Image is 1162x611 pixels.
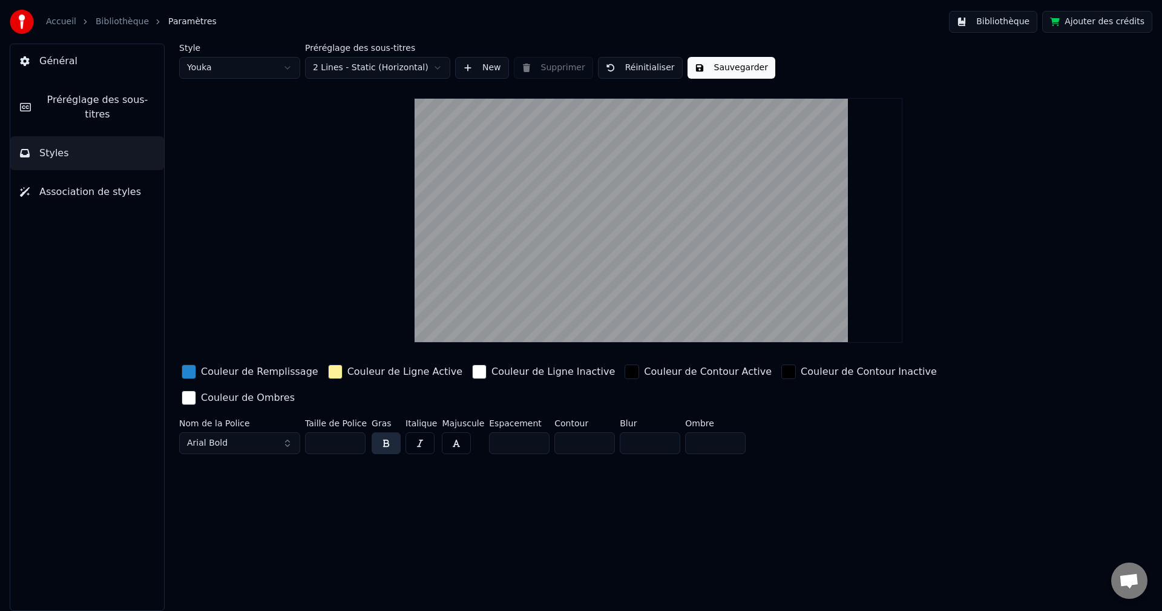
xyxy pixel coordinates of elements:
[405,419,437,428] label: Italique
[10,83,164,131] button: Préréglage des sous-titres
[10,136,164,170] button: Styles
[201,365,318,379] div: Couleur de Remplissage
[372,419,401,428] label: Gras
[96,16,149,28] a: Bibliothèque
[179,362,321,381] button: Couleur de Remplissage
[179,388,297,408] button: Couleur de Ombres
[326,362,465,381] button: Couleur de Ligne Active
[305,44,450,52] label: Préréglage des sous-titres
[41,93,154,122] span: Préréglage des sous-titres
[179,419,300,428] label: Nom de la Police
[470,362,617,381] button: Couleur de Ligne Inactive
[46,16,76,28] a: Accueil
[688,57,775,79] button: Sauvegarder
[179,44,300,52] label: Style
[39,185,141,199] span: Association de styles
[489,419,550,428] label: Espacement
[201,391,295,405] div: Couleur de Ombres
[685,419,746,428] label: Ombre
[949,11,1037,33] button: Bibliothèque
[1111,563,1147,599] div: Ouvrir le chat
[644,365,772,379] div: Couleur de Contour Active
[598,57,683,79] button: Réinitialiser
[39,146,69,160] span: Styles
[39,54,77,68] span: Général
[455,57,509,79] button: New
[10,175,164,209] button: Association de styles
[1042,11,1152,33] button: Ajouter des crédits
[10,10,34,34] img: youka
[442,419,484,428] label: Majuscule
[779,362,939,381] button: Couleur de Contour Inactive
[622,362,774,381] button: Couleur de Contour Active
[46,16,217,28] nav: breadcrumb
[801,365,937,379] div: Couleur de Contour Inactive
[620,419,680,428] label: Blur
[554,419,615,428] label: Contour
[491,365,615,379] div: Couleur de Ligne Inactive
[305,419,367,428] label: Taille de Police
[10,44,164,78] button: Général
[187,437,228,449] span: Arial Bold
[168,16,217,28] span: Paramètres
[347,365,462,379] div: Couleur de Ligne Active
